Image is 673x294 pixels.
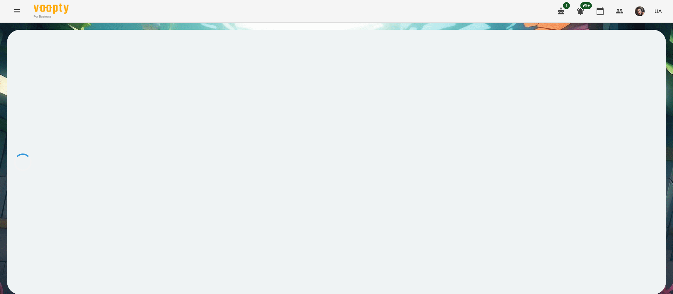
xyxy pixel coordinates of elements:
[652,5,665,18] button: UA
[34,4,69,14] img: Voopty Logo
[8,3,25,20] button: Menu
[654,7,662,15] span: UA
[580,2,592,9] span: 99+
[635,6,645,16] img: 415cf204168fa55e927162f296ff3726.jpg
[34,14,69,19] span: For Business
[563,2,570,9] span: 1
